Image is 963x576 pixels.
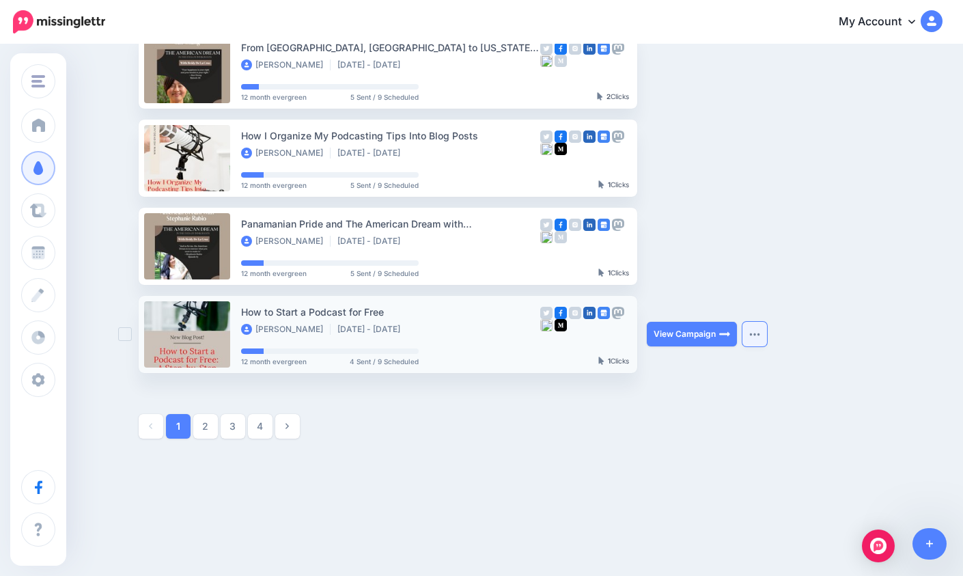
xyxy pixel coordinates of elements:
[241,270,307,277] span: 12 month evergreen
[598,219,610,231] img: google_business-square.png
[555,231,567,243] img: medium-grey-square.png
[597,92,603,100] img: pointer-grey-darker.png
[862,530,895,562] div: Open Intercom Messenger
[31,75,45,87] img: menu.png
[13,10,105,33] img: Missinglettr
[241,358,307,365] span: 12 month evergreen
[176,422,180,431] strong: 1
[241,216,540,232] div: Panamanian Pride and The American Dream with [PERSON_NAME]
[540,231,553,243] img: bluesky-grey-square.png
[612,219,624,231] img: mastodon-grey-square.png
[350,182,419,189] span: 5 Sent / 9 Scheduled
[193,414,218,439] a: 2
[606,92,611,100] b: 2
[598,269,629,277] div: Clicks
[241,40,540,55] div: From [GEOGRAPHIC_DATA], [GEOGRAPHIC_DATA] to [US_STATE] with [PERSON_NAME]
[241,94,307,100] span: 12 month evergreen
[540,307,553,319] img: twitter-grey-square.png
[337,148,407,159] li: [DATE] - [DATE]
[555,319,567,331] img: medium-square.png
[241,148,331,159] li: [PERSON_NAME]
[598,181,629,189] div: Clicks
[583,131,596,143] img: linkedin-square.png
[337,236,407,247] li: [DATE] - [DATE]
[598,357,629,366] div: Clicks
[583,219,596,231] img: linkedin-square.png
[612,42,624,55] img: mastodon-grey-square.png
[540,42,553,55] img: twitter-grey-square.png
[647,322,737,346] a: View Campaign
[569,307,581,319] img: instagram-grey-square.png
[540,143,553,155] img: bluesky-grey-square.png
[555,143,567,155] img: medium-square.png
[608,180,611,189] b: 1
[337,59,407,70] li: [DATE] - [DATE]
[569,42,581,55] img: instagram-grey-square.png
[749,332,760,336] img: dots.png
[598,42,610,55] img: google_business-square.png
[241,304,540,320] div: How to Start a Podcast for Free
[350,270,419,277] span: 5 Sent / 9 Scheduled
[569,219,581,231] img: instagram-grey-square.png
[337,324,407,335] li: [DATE] - [DATE]
[612,307,624,319] img: mastodon-grey-square.png
[221,414,245,439] a: 3
[555,131,567,143] img: facebook-square.png
[540,55,553,67] img: bluesky-grey-square.png
[598,180,604,189] img: pointer-grey-darker.png
[569,131,581,143] img: instagram-grey-square.png
[583,42,596,55] img: linkedin-square.png
[555,55,567,67] img: medium-grey-square.png
[540,131,553,143] img: twitter-grey-square.png
[241,236,331,247] li: [PERSON_NAME]
[825,5,943,39] a: My Account
[612,131,624,143] img: mastodon-grey-square.png
[555,219,567,231] img: facebook-square.png
[540,319,553,331] img: bluesky-grey-square.png
[241,128,540,143] div: How I Organize My Podcasting Tips Into Blog Posts
[248,414,273,439] a: 4
[598,269,604,277] img: pointer-grey-darker.png
[608,269,611,277] b: 1
[350,358,419,365] span: 4 Sent / 9 Scheduled
[597,93,629,101] div: Clicks
[598,131,610,143] img: google_business-square.png
[555,307,567,319] img: facebook-square.png
[350,94,419,100] span: 5 Sent / 9 Scheduled
[241,324,331,335] li: [PERSON_NAME]
[555,42,567,55] img: facebook-square.png
[598,307,610,319] img: google_business-square.png
[241,59,331,70] li: [PERSON_NAME]
[540,219,553,231] img: twitter-grey-square.png
[719,329,730,340] img: arrow-long-right-white.png
[598,357,604,365] img: pointer-grey-darker.png
[241,182,307,189] span: 12 month evergreen
[583,307,596,319] img: linkedin-square.png
[608,357,611,365] b: 1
